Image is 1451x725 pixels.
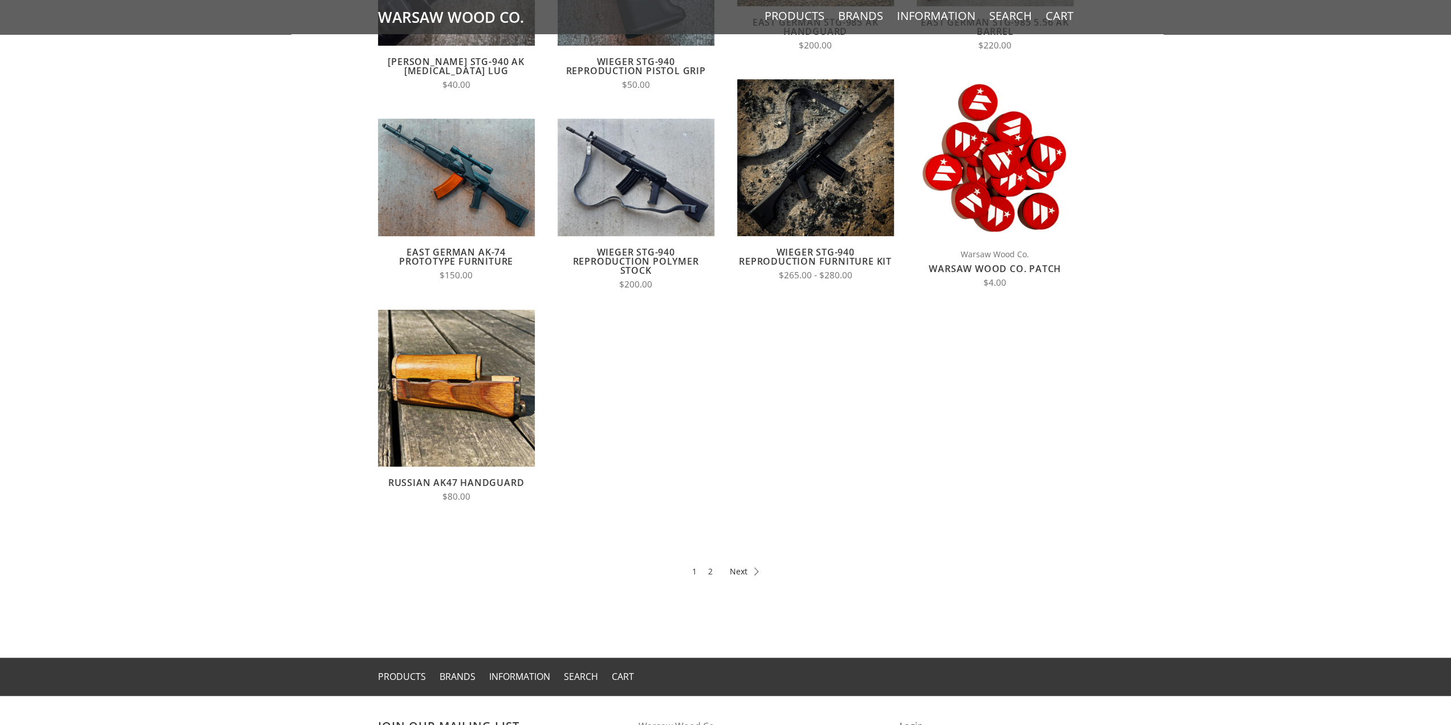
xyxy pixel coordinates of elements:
a: Next [730,565,759,578]
a: Cart [1046,9,1074,23]
img: Wieger STG-940 Reproduction Polymer Stock [558,119,714,236]
span: $150.00 [440,269,473,281]
span: $220.00 [978,39,1011,51]
span: $80.00 [442,491,470,503]
span: Warsaw Wood Co. [917,248,1074,261]
a: Wieger STG-940 Reproduction Pistol Grip [566,55,705,77]
span: $50.00 [622,79,650,91]
a: Wieger STG-940 Reproduction Polymer Stock [573,246,699,277]
img: Russian AK47 Handguard [378,310,535,467]
img: Warsaw Wood Co. Patch [917,79,1074,236]
img: Wieger STG-940 Reproduction Furniture Kit [737,79,894,236]
a: Products [378,670,426,683]
a: Russian AK47 Handguard [388,476,525,489]
a: Information [897,9,976,23]
img: East German AK-74 Prototype Furniture [378,119,535,236]
a: Cart [612,670,634,683]
a: Information [489,670,550,683]
a: Brands [838,9,883,23]
span: $265.00 - $280.00 [779,269,852,281]
span: $200.00 [619,278,652,290]
a: Search [989,9,1032,23]
a: Search [564,670,598,683]
span: $40.00 [442,79,470,91]
a: Warsaw Wood Co. Patch [929,262,1061,275]
a: 1 [692,565,697,578]
a: Products [765,9,824,23]
a: Brands [440,670,475,683]
a: 2 [708,565,713,578]
a: [PERSON_NAME] STG-940 AK [MEDICAL_DATA] Lug [388,55,524,77]
span: $4.00 [983,277,1006,289]
a: Wieger STG-940 Reproduction Furniture Kit [739,246,892,268]
span: $200.00 [799,39,832,51]
a: East German AK-74 Prototype Furniture [399,246,513,268]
